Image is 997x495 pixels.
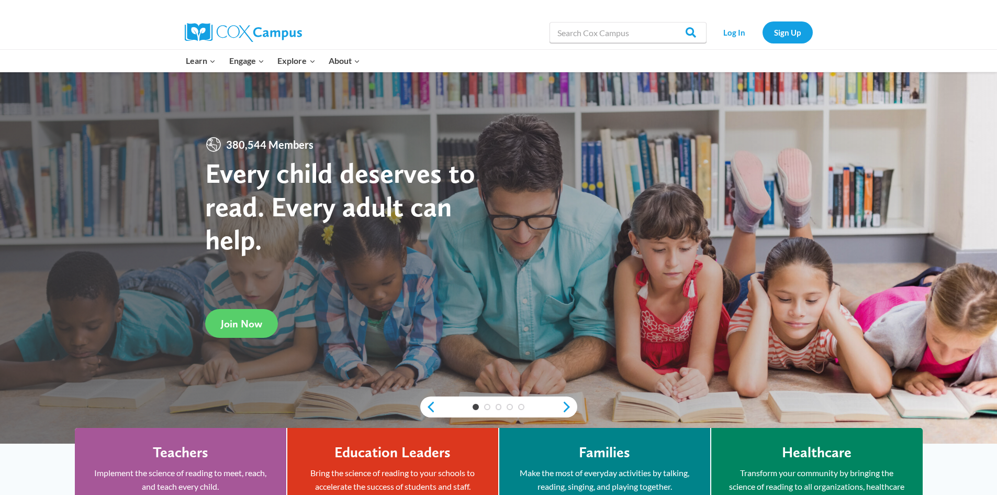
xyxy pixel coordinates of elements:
[518,404,524,410] a: 5
[712,21,813,43] nav: Secondary Navigation
[334,444,451,461] h4: Education Leaders
[153,444,208,461] h4: Teachers
[484,404,490,410] a: 2
[473,404,479,410] a: 1
[185,23,302,42] img: Cox Campus
[496,404,502,410] a: 3
[322,50,367,72] button: Child menu of About
[180,50,223,72] button: Child menu of Learn
[180,50,367,72] nav: Primary Navigation
[712,21,757,43] a: Log In
[222,50,271,72] button: Child menu of Engage
[271,50,322,72] button: Child menu of Explore
[91,466,271,493] p: Implement the science of reading to meet, reach, and teach every child.
[579,444,630,461] h4: Families
[550,22,707,43] input: Search Cox Campus
[303,466,483,493] p: Bring the science of reading to your schools to accelerate the success of students and staff.
[507,404,513,410] a: 4
[763,21,813,43] a: Sign Up
[562,401,577,413] a: next
[221,317,262,330] span: Join Now
[420,401,436,413] a: previous
[782,444,852,461] h4: Healthcare
[205,156,475,256] strong: Every child deserves to read. Every adult can help.
[515,466,694,493] p: Make the most of everyday activities by talking, reading, singing, and playing together.
[420,397,577,417] div: content slider buttons
[205,309,278,338] a: Join Now
[222,136,318,153] span: 380,544 Members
